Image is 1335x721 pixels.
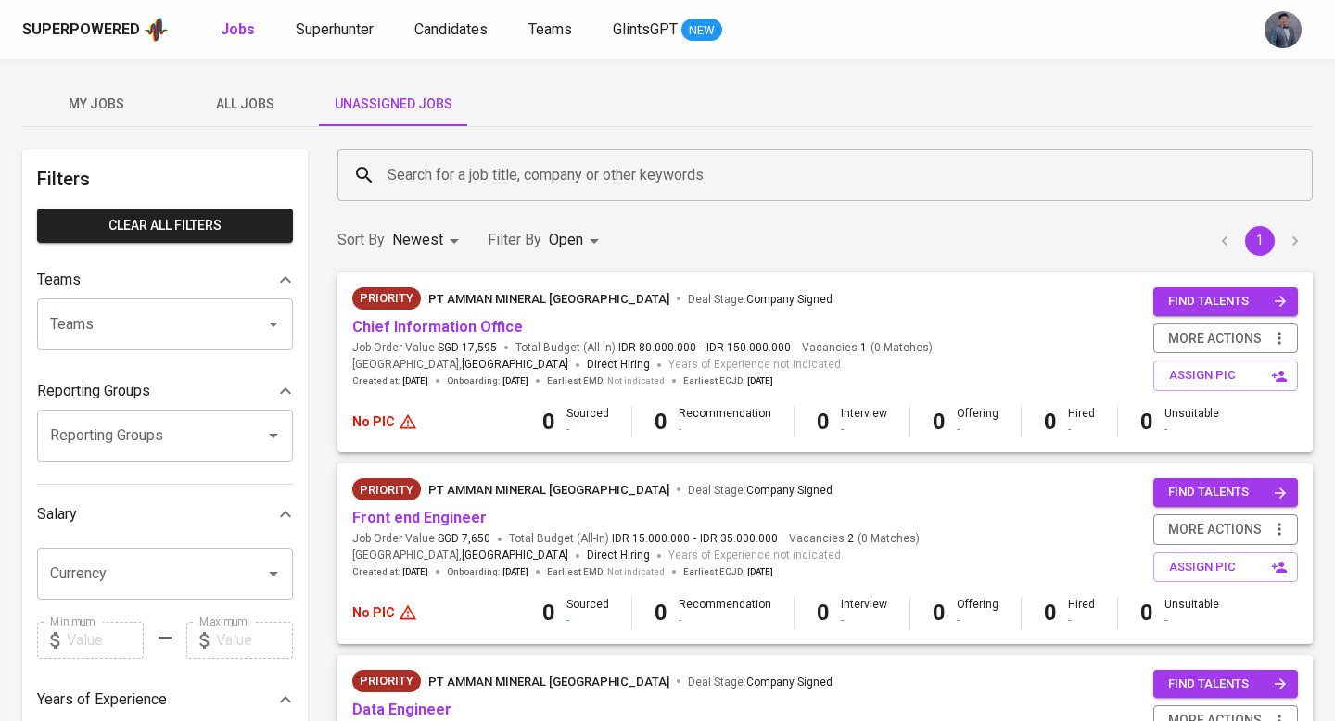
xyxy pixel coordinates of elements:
span: Onboarding : [447,565,528,578]
h6: Filters [37,164,293,194]
span: PT Amman Mineral [GEOGRAPHIC_DATA] [428,483,669,497]
div: - [679,422,771,437]
span: 2 [845,531,854,547]
span: Total Budget (All-In) [515,340,791,356]
button: Clear All filters [37,209,293,243]
p: Years of Experience [37,689,167,711]
span: IDR 35.000.000 [700,531,778,547]
span: - [693,531,696,547]
span: GlintsGPT [613,20,678,38]
b: Jobs [221,20,255,38]
div: Hired [1068,597,1095,628]
span: Created at : [352,374,428,387]
span: My Jobs [33,93,159,116]
span: IDR 15.000.000 [612,531,690,547]
button: find talents [1153,287,1298,316]
span: Priority [352,289,421,308]
a: GlintsGPT NEW [613,19,722,42]
span: Earliest ECJD : [683,565,773,578]
p: Newest [392,229,443,251]
span: [DATE] [502,374,528,387]
a: Candidates [414,19,491,42]
span: [DATE] [402,374,428,387]
span: find talents [1168,482,1287,503]
p: No PIC [352,603,395,622]
span: [GEOGRAPHIC_DATA] , [352,356,568,374]
div: Interview [841,597,887,628]
span: Onboarding : [447,374,528,387]
span: Company Signed [746,293,833,306]
input: Value [216,622,293,659]
span: IDR 150.000.000 [706,340,791,356]
button: Open [261,311,286,337]
span: Teams [528,20,572,38]
span: Not indicated [607,374,665,387]
span: [DATE] [502,565,528,578]
div: Open [549,223,605,258]
span: Earliest EMD : [547,374,665,387]
button: find talents [1153,478,1298,507]
span: assign pic [1169,557,1286,578]
span: Not indicated [607,565,665,578]
div: - [566,422,609,437]
b: 0 [1044,409,1057,435]
button: more actions [1153,323,1298,354]
div: - [957,613,998,628]
span: find talents [1168,291,1287,312]
div: Salary [37,496,293,533]
a: Front end Engineer [352,509,487,526]
b: 0 [817,600,830,626]
b: 0 [933,409,946,435]
div: - [679,613,771,628]
a: Jobs [221,19,259,42]
b: 0 [1140,409,1153,435]
div: - [957,422,998,437]
span: Vacancies ( 0 Matches ) [802,340,933,356]
span: more actions [1168,518,1262,541]
span: Earliest ECJD : [683,374,773,387]
span: Earliest EMD : [547,565,665,578]
b: 0 [655,409,667,435]
button: assign pic [1153,360,1298,391]
div: - [1164,422,1219,437]
span: NEW [681,21,722,40]
a: Data Engineer [352,701,451,718]
div: Unsuitable [1164,406,1219,437]
div: Unsuitable [1164,597,1219,628]
p: Sort By [337,229,385,251]
span: Years of Experience not indicated. [668,356,844,374]
b: 0 [1140,600,1153,626]
p: Salary [37,503,77,525]
div: New Job received from Demand Team [352,670,421,692]
span: Job Order Value [352,340,497,356]
button: more actions [1153,514,1298,545]
button: page 1 [1245,226,1275,256]
p: Reporting Groups [37,380,150,402]
p: No PIC [352,412,395,431]
span: Deal Stage : [688,676,833,689]
b: 0 [542,409,555,435]
span: 1 [858,340,867,356]
span: Superhunter [296,20,374,38]
div: - [1164,613,1219,628]
span: [GEOGRAPHIC_DATA] , [352,547,568,565]
nav: pagination navigation [1207,226,1313,256]
div: Recommendation [679,597,771,628]
div: Offering [957,406,998,437]
span: - [700,340,703,356]
a: Superpoweredapp logo [22,16,169,44]
div: - [1068,613,1095,628]
span: Priority [352,672,421,690]
span: SGD 17,595 [438,340,497,356]
div: Offering [957,597,998,628]
div: Reporting Groups [37,373,293,410]
div: Hired [1068,406,1095,437]
b: 0 [1044,600,1057,626]
a: Chief Information Office [352,318,523,335]
span: SGD 7,650 [438,531,490,547]
span: Deal Stage : [688,293,833,306]
input: Value [67,622,144,659]
span: Total Budget (All-In) [509,531,778,547]
p: Filter By [488,229,541,251]
span: Unassigned Jobs [330,93,456,116]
